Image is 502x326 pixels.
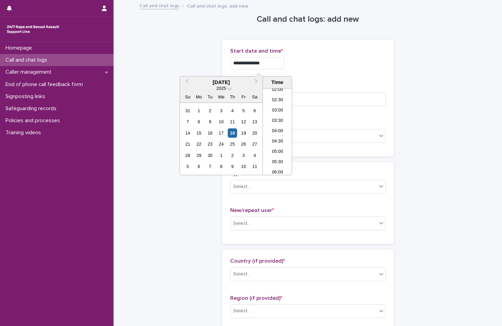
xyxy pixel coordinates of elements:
div: Choose Thursday, October 9th, 2025 [228,162,237,171]
div: Choose Thursday, September 25th, 2025 [228,139,237,149]
button: Next Month [252,77,263,88]
div: Choose Monday, October 6th, 2025 [194,162,203,171]
li: 05:30 [263,157,292,168]
div: Choose Friday, September 19th, 2025 [239,128,248,138]
div: Choose Tuesday, September 2nd, 2025 [205,106,215,115]
div: Choose Thursday, September 4th, 2025 [228,106,237,115]
div: Choose Friday, September 12th, 2025 [239,117,248,126]
p: Call and chat logs [3,57,53,63]
div: Time [265,79,290,85]
div: Choose Wednesday, September 24th, 2025 [216,139,226,149]
div: Choose Friday, October 3rd, 2025 [239,151,248,160]
div: month 2025-09 [182,105,260,172]
div: Sa [250,92,259,102]
div: Choose Thursday, October 2nd, 2025 [228,151,237,160]
p: Safeguarding records [3,105,62,112]
span: Country (if provided) [230,258,285,264]
button: Previous Month [181,77,192,88]
div: Choose Monday, September 22nd, 2025 [194,139,203,149]
span: Start date and time [230,48,283,54]
div: Choose Sunday, October 5th, 2025 [183,162,192,171]
div: Choose Saturday, September 6th, 2025 [250,106,259,115]
div: Choose Saturday, October 11th, 2025 [250,162,259,171]
li: 04:00 [263,126,292,137]
div: Choose Tuesday, September 23rd, 2025 [205,139,215,149]
p: Caller management [3,69,57,75]
div: Choose Saturday, September 20th, 2025 [250,128,259,138]
div: Select... [233,271,250,278]
div: Choose Wednesday, October 1st, 2025 [216,151,226,160]
div: Choose Monday, September 15th, 2025 [194,128,203,138]
div: Choose Saturday, September 27th, 2025 [250,139,259,149]
p: End of phone call feedback form [3,81,88,88]
div: Choose Friday, September 26th, 2025 [239,139,248,149]
h1: Call and chat logs: add new [222,14,394,24]
div: Mo [194,92,203,102]
div: Select... [233,307,250,315]
a: Call and chat logs [139,1,179,9]
li: 02:00 [263,85,292,95]
p: Training videos [3,129,46,136]
div: Choose Monday, September 1st, 2025 [194,106,203,115]
div: Choose Thursday, September 11th, 2025 [228,117,237,126]
div: Choose Wednesday, October 8th, 2025 [216,162,226,171]
div: [DATE] [180,79,263,85]
p: Policies and processes [3,117,65,124]
div: Choose Wednesday, September 10th, 2025 [216,117,226,126]
div: We [216,92,226,102]
div: Choose Sunday, September 14th, 2025 [183,128,192,138]
div: Choose Wednesday, September 3rd, 2025 [216,106,226,115]
img: rhQMoQhaT3yELyF149Cw [6,22,61,36]
div: Tu [205,92,215,102]
div: Choose Monday, September 8th, 2025 [194,117,203,126]
div: Choose Wednesday, September 17th, 2025 [216,128,226,138]
div: Select... [233,183,250,190]
div: Choose Sunday, September 7th, 2025 [183,117,192,126]
div: Choose Thursday, September 18th, 2025 [228,128,237,138]
div: Su [183,92,192,102]
div: Choose Saturday, September 13th, 2025 [250,117,259,126]
li: 02:30 [263,95,292,106]
span: New/repeat user [230,208,274,213]
div: Choose Tuesday, October 7th, 2025 [205,162,215,171]
div: Choose Friday, October 10th, 2025 [239,162,248,171]
div: Select... [233,220,250,227]
div: Choose Monday, September 29th, 2025 [194,151,203,160]
p: Homepage [3,45,38,51]
li: 06:00 [263,168,292,178]
span: Region (if provided) [230,295,282,301]
div: Choose Sunday, September 28th, 2025 [183,151,192,160]
li: 05:00 [263,147,292,157]
li: 04:30 [263,137,292,147]
div: Choose Tuesday, September 30th, 2025 [205,151,215,160]
div: Choose Tuesday, September 16th, 2025 [205,128,215,138]
li: 03:00 [263,106,292,116]
p: Call and chat logs: add new [187,2,248,9]
div: Choose Tuesday, September 9th, 2025 [205,117,215,126]
div: Choose Friday, September 5th, 2025 [239,106,248,115]
div: Choose Sunday, September 21st, 2025 [183,139,192,149]
li: 03:30 [263,116,292,126]
div: Fr [239,92,248,102]
div: Choose Sunday, August 31st, 2025 [183,106,192,115]
span: 2025 [216,86,226,91]
div: Th [228,92,237,102]
p: Signposting links [3,93,51,100]
div: Choose Saturday, October 4th, 2025 [250,151,259,160]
